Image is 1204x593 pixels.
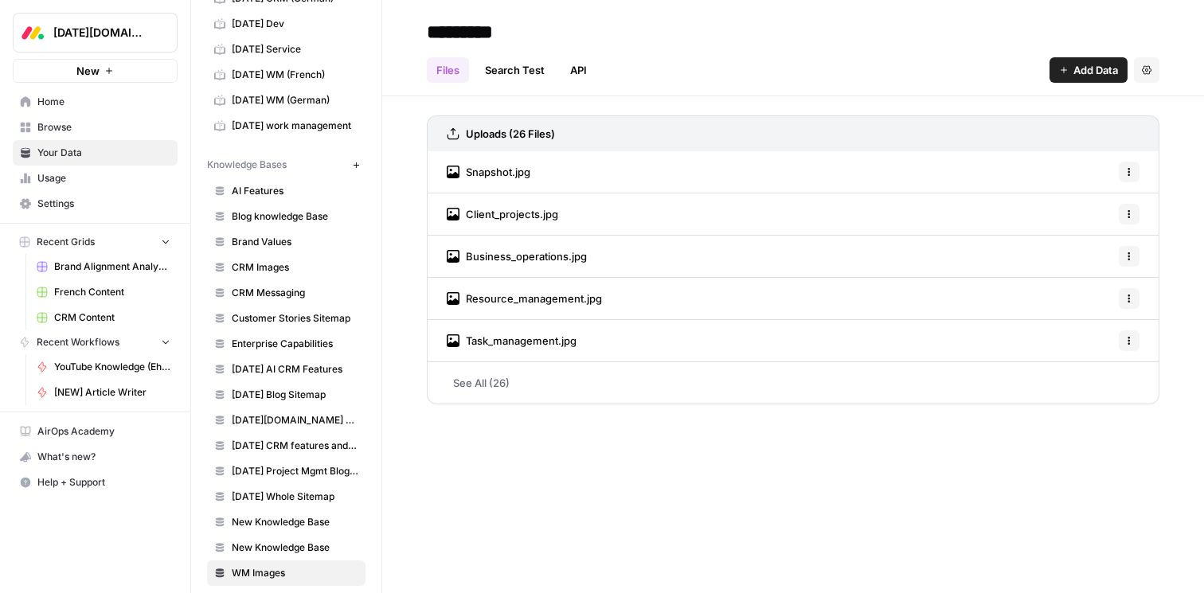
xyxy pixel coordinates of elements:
button: What's new? [13,444,178,470]
a: Home [13,89,178,115]
span: Recent Workflows [37,335,119,349]
a: [DATE] WM (French) [207,62,365,88]
a: WM Images [207,560,365,586]
span: CRM Messaging [232,286,358,300]
a: [DATE] WM (German) [207,88,365,113]
span: CRM Images [232,260,358,275]
a: Client_projects.jpg [447,193,558,235]
span: Brand Alignment Analyzer [54,259,170,274]
span: [DATE] Service [232,42,358,57]
a: [DATE] CRM features and use cases [207,433,365,458]
a: [NEW] Article Writer [29,380,178,405]
a: Brand Alignment Analyzer [29,254,178,279]
button: Workspace: Monday.com [13,13,178,53]
a: CRM Images [207,255,365,280]
a: Business_operations.jpg [447,236,587,277]
span: [DATE] WM (French) [232,68,358,82]
a: [DATE][DOMAIN_NAME] AI offering [207,408,365,433]
span: [DATE] Blog Sitemap [232,388,358,402]
a: [DATE] Whole Sitemap [207,484,365,509]
a: Browse [13,115,178,140]
a: Enterprise Capabilities [207,331,365,357]
span: Home [37,95,170,109]
button: Recent Workflows [13,330,178,354]
a: [DATE] Service [207,37,365,62]
span: [DATE][DOMAIN_NAME] [53,25,150,41]
span: [NEW] Article Writer [54,385,170,400]
a: See All (26) [427,362,1159,404]
span: Your Data [37,146,170,160]
a: [DATE] Dev [207,11,365,37]
a: Settings [13,191,178,217]
span: YouTube Knowledge (Ehud) [54,360,170,374]
span: [DATE] Project Mgmt Blog Sitemap [232,464,358,478]
span: Blog knowledge Base [232,209,358,224]
a: YouTube Knowledge (Ehud) [29,354,178,380]
a: Your Data [13,140,178,166]
span: [DATE] Dev [232,17,358,31]
button: Recent Grids [13,230,178,254]
a: API [561,57,596,83]
a: Task_management.jpg [447,320,577,361]
a: New Knowledge Base [207,535,365,560]
span: [DATE] WM (German) [232,93,358,107]
span: AI Features [232,184,358,198]
a: Usage [13,166,178,191]
span: [DATE] Whole Sitemap [232,490,358,504]
span: Customer Stories Sitemap [232,311,358,326]
span: Business_operations.jpg [466,248,587,264]
a: [DATE] Blog Sitemap [207,382,365,408]
span: Snapshot.jpg [466,164,530,180]
span: Client_projects.jpg [466,206,558,222]
span: Browse [37,120,170,135]
div: What's new? [14,445,177,469]
span: Knowledge Bases [207,158,287,172]
span: AirOps Academy [37,424,170,439]
a: Uploads (26 Files) [447,116,555,151]
a: [DATE] AI CRM Features [207,357,365,382]
a: AI Features [207,178,365,204]
a: French Content [29,279,178,305]
span: Help + Support [37,475,170,490]
span: Usage [37,171,170,185]
a: Blog knowledge Base [207,204,365,229]
h3: Uploads (26 Files) [466,126,555,142]
a: Snapshot.jpg [447,151,530,193]
a: [DATE] work management [207,113,365,138]
a: New Knowledge Base [207,509,365,535]
span: CRM Content [54,310,170,325]
button: New [13,59,178,83]
span: Add Data [1073,62,1118,78]
span: WM Images [232,566,358,580]
a: Customer Stories Sitemap [207,306,365,331]
span: Resource_management.jpg [466,291,602,306]
a: Brand Values [207,229,365,255]
span: [DATE] AI CRM Features [232,362,358,376]
img: Monday.com Logo [18,18,47,47]
a: CRM Messaging [207,280,365,306]
a: Files [427,57,469,83]
a: [DATE] Project Mgmt Blog Sitemap [207,458,365,484]
a: AirOps Academy [13,419,178,444]
span: [DATE] CRM features and use cases [232,439,358,453]
span: French Content [54,285,170,299]
span: Recent Grids [37,235,95,249]
span: [DATE][DOMAIN_NAME] AI offering [232,413,358,427]
span: New Knowledge Base [232,515,358,529]
span: New [76,63,100,79]
a: Resource_management.jpg [447,278,602,319]
span: Brand Values [232,235,358,249]
button: Add Data [1050,57,1128,83]
span: New Knowledge Base [232,540,358,555]
button: Help + Support [13,470,178,495]
span: Settings [37,197,170,211]
span: [DATE] work management [232,119,358,133]
span: Task_management.jpg [466,333,577,349]
span: Enterprise Capabilities [232,337,358,351]
a: CRM Content [29,305,178,330]
a: Search Test [475,57,554,83]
